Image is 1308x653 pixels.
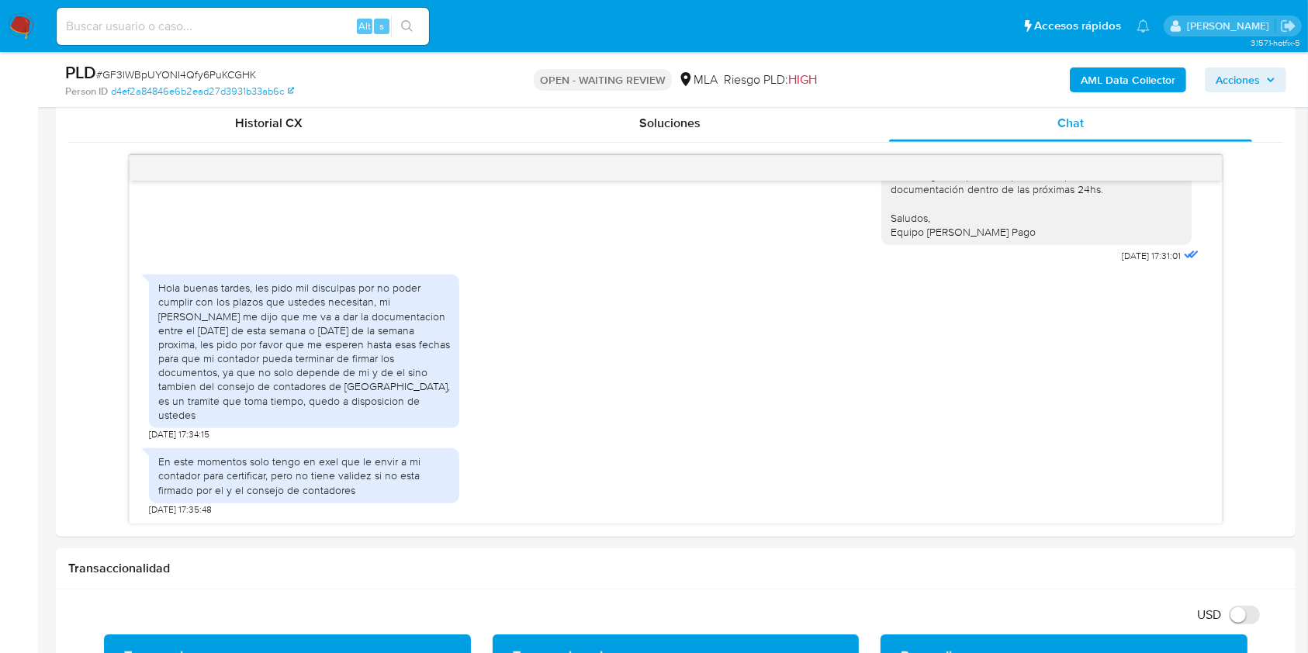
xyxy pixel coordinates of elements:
[379,19,384,33] span: s
[57,16,429,36] input: Buscar usuario o caso...
[1205,67,1286,92] button: Acciones
[1216,67,1260,92] span: Acciones
[639,114,701,132] span: Soluciones
[158,281,450,422] div: Hola buenas tardes, les pido mil disculpas por no poder cumplir con los plazos que ustedes necesi...
[891,140,1182,239] div: Hola, Muchas gracias por tu respuesta. Requerimos el envío de la documentación dentro de las próx...
[788,71,817,88] span: HIGH
[235,114,303,132] span: Historial CX
[149,503,212,516] span: [DATE] 17:35:48
[1034,18,1121,34] span: Accesos rápidos
[65,85,108,98] b: Person ID
[158,454,450,497] div: En este momentos solo tengo en exel que le envir a mi contador para certificar, pero no tiene val...
[96,67,256,82] span: # GF3lWBpUYONI4Qfy6PuKCGHK
[68,561,1283,576] h1: Transaccionalidad
[1187,19,1275,33] p: patricia.mayol@mercadolibre.com
[1251,36,1300,49] span: 3.157.1-hotfix-5
[724,71,817,88] span: Riesgo PLD:
[1280,18,1296,34] a: Salir
[678,71,718,88] div: MLA
[1137,19,1150,33] a: Notificaciones
[358,19,371,33] span: Alt
[111,85,294,98] a: d4ef2a84846e6b2ead27d3931b33ab6c
[1070,67,1186,92] button: AML Data Collector
[1081,67,1175,92] b: AML Data Collector
[534,69,672,91] p: OPEN - WAITING REVIEW
[391,16,423,37] button: search-icon
[65,60,96,85] b: PLD
[1123,250,1182,262] span: [DATE] 17:31:01
[149,428,209,441] span: [DATE] 17:34:15
[1057,114,1084,132] span: Chat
